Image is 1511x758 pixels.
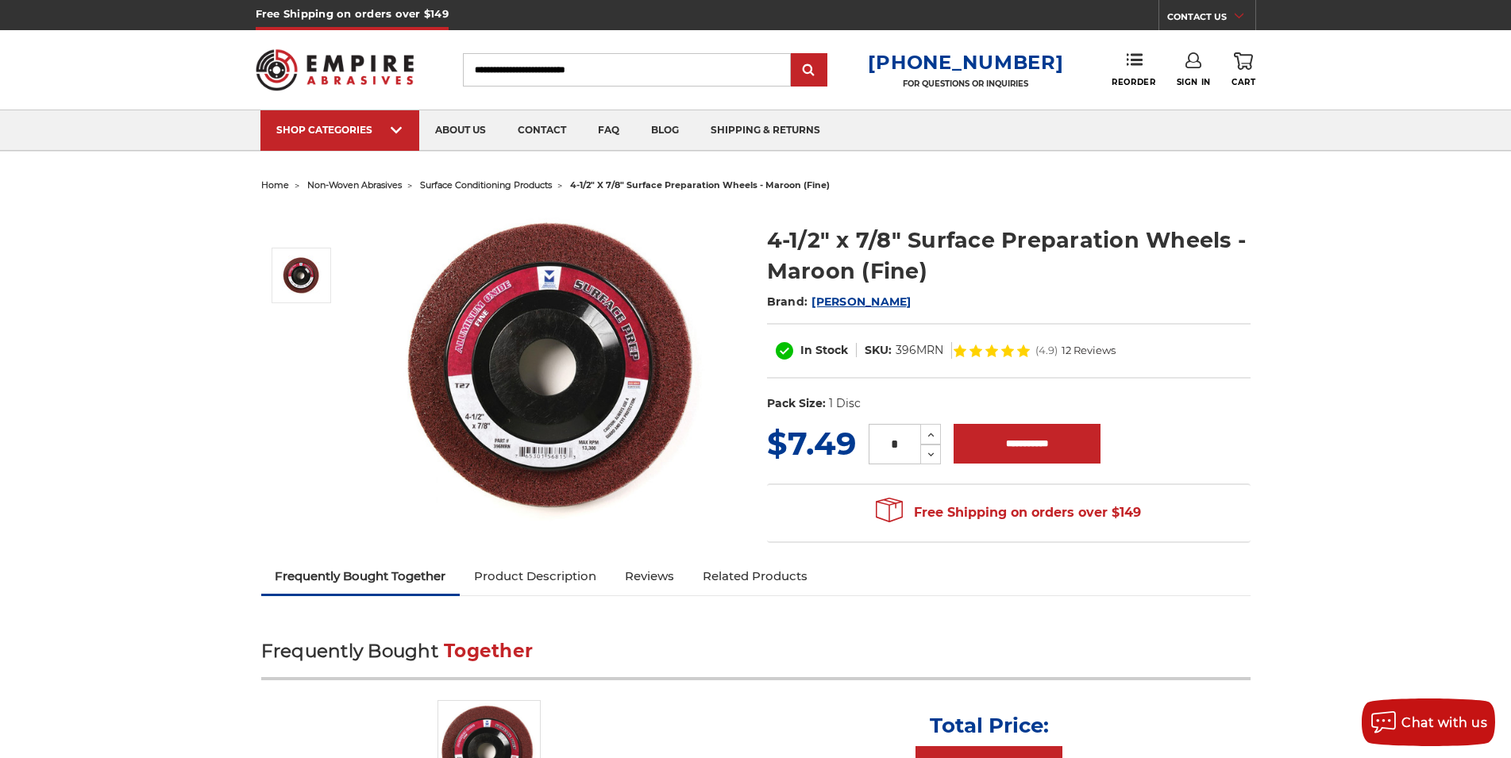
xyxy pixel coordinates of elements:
[582,110,635,151] a: faq
[1177,77,1211,87] span: Sign In
[276,124,403,136] div: SHOP CATEGORIES
[1401,715,1487,730] span: Chat with us
[261,559,461,594] a: Frequently Bought Together
[876,497,1141,529] span: Free Shipping on orders over $149
[460,559,611,594] a: Product Description
[611,559,688,594] a: Reviews
[767,294,808,309] span: Brand:
[1362,698,1495,746] button: Chat with us
[570,179,830,190] span: 4-1/2" x 7/8" surface preparation wheels - maroon (fine)
[261,640,438,662] span: Frequently Bought
[868,51,1063,74] a: [PHONE_NUMBER]
[502,110,582,151] a: contact
[695,110,836,151] a: shipping & returns
[865,342,892,359] dt: SKU:
[307,179,402,190] a: non-woven abrasives
[1035,345,1058,356] span: (4.9)
[829,395,861,412] dd: 1 Disc
[444,640,533,662] span: Together
[635,110,695,151] a: blog
[767,395,826,412] dt: Pack Size:
[1167,8,1255,30] a: CONTACT US
[1112,52,1155,87] a: Reorder
[256,39,414,101] img: Empire Abrasives
[1232,77,1255,87] span: Cart
[688,559,822,594] a: Related Products
[800,343,848,357] span: In Stock
[767,424,856,463] span: $7.49
[1112,77,1155,87] span: Reorder
[397,208,715,525] img: Maroon Surface Prep Disc
[793,55,825,87] input: Submit
[868,79,1063,89] p: FOR QUESTIONS OR INQUIRIES
[811,294,911,309] a: [PERSON_NAME]
[930,713,1049,738] p: Total Price:
[896,342,943,359] dd: 396MRN
[767,225,1251,287] h1: 4-1/2" x 7/8" Surface Preparation Wheels - Maroon (Fine)
[420,179,552,190] a: surface conditioning products
[1232,52,1255,87] a: Cart
[1062,345,1116,356] span: 12 Reviews
[261,179,289,190] a: home
[282,256,322,295] img: Maroon Surface Prep Disc
[419,110,502,151] a: about us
